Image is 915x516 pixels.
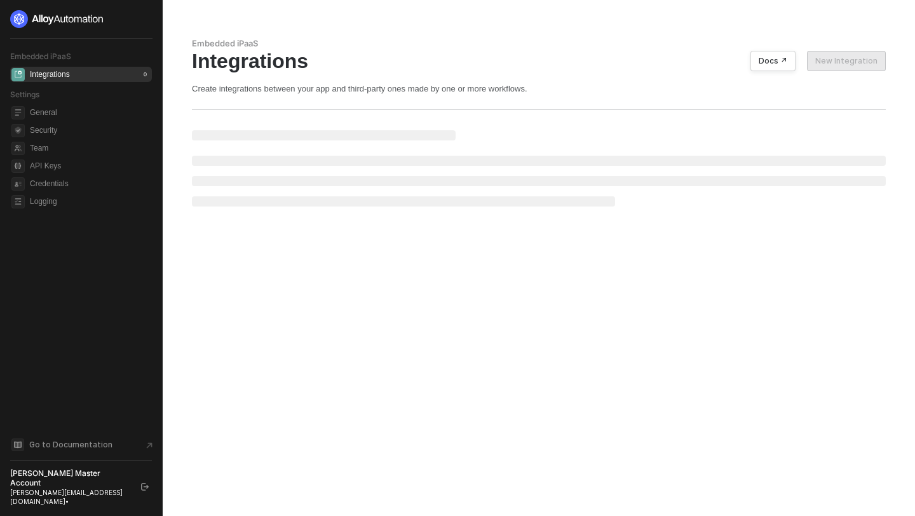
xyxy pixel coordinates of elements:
[30,176,149,191] span: Credentials
[10,468,130,488] div: [PERSON_NAME] Master Account
[30,158,149,173] span: API Keys
[192,38,886,49] div: Embedded iPaaS
[807,51,886,71] button: New Integration
[30,194,149,209] span: Logging
[10,488,130,506] div: [PERSON_NAME][EMAIL_ADDRESS][DOMAIN_NAME] •
[11,106,25,119] span: general
[10,437,152,452] a: Knowledge Base
[10,10,152,28] a: logo
[30,105,149,120] span: General
[141,483,149,491] span: logout
[10,51,71,61] span: Embedded iPaaS
[30,140,149,156] span: Team
[30,123,149,138] span: Security
[29,439,112,450] span: Go to Documentation
[141,69,149,79] div: 0
[11,68,25,81] span: integrations
[11,160,25,173] span: api-key
[11,195,25,208] span: logging
[11,124,25,137] span: security
[10,10,104,28] img: logo
[30,69,70,80] div: Integrations
[192,49,886,73] div: Integrations
[11,438,24,451] span: documentation
[10,90,39,99] span: Settings
[759,56,787,66] div: Docs ↗
[11,142,25,155] span: team
[192,83,886,94] div: Create integrations between your app and third-party ones made by one or more workflows.
[750,51,796,71] button: Docs ↗
[11,177,25,191] span: credentials
[143,439,156,452] span: document-arrow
